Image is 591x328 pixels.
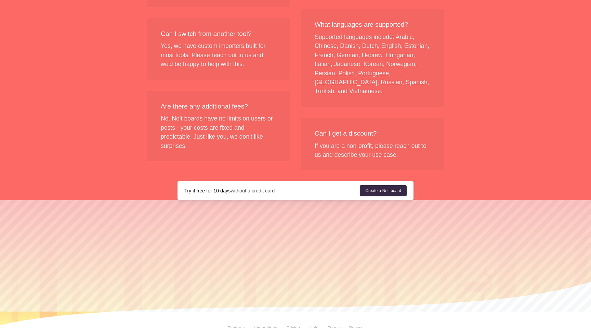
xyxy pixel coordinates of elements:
div: If you are a non-profit, please reach out to us and describe your use case. [301,118,444,171]
div: Yes, we have custom importers built for most tools. Please reach out to us and we'd be happy to h... [147,18,290,80]
div: Can I get a discount? [315,129,430,139]
div: Supported languages include: Arabic, Chinese, Danish, Dutch, English, Estonian, French, German, H... [301,9,444,107]
strong: Try it free for 10 days [184,188,231,193]
div: Are there any additional fees? [161,102,276,112]
div: Can I switch from another tool? [161,29,276,39]
div: What languages are supported? [315,20,430,30]
div: without a credit card [184,187,360,194]
iframe: Chatra live chat [473,259,588,325]
div: No. Nolt boards have no limits on users or posts - your costs are fixed and predictable. Just lik... [147,91,290,161]
a: Create a Nolt board [360,185,407,196]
